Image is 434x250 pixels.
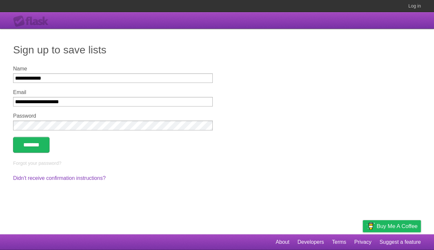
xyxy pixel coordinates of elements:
a: Developers [297,236,324,248]
a: Terms [332,236,346,248]
label: Email [13,89,213,95]
label: Name [13,66,213,72]
h1: Sign up to save lists [13,42,421,58]
img: Buy me a coffee [366,221,375,232]
label: Password [13,113,213,119]
a: Forgot your password? [13,161,61,166]
a: Didn't receive confirmation instructions? [13,175,106,181]
a: Privacy [354,236,371,248]
a: About [276,236,289,248]
a: Buy me a coffee [363,220,421,232]
div: Flask [13,15,52,27]
span: Buy me a coffee [377,221,418,232]
a: Suggest a feature [380,236,421,248]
